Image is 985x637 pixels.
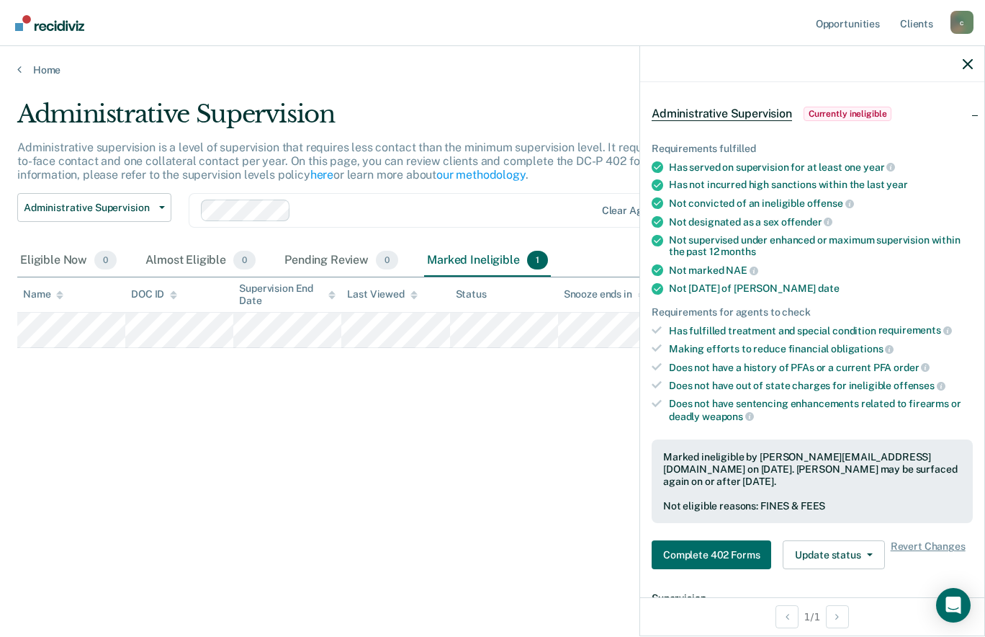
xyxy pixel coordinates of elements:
div: Does not have sentencing enhancements related to firearms or deadly [669,398,973,422]
div: DOC ID [131,288,177,300]
div: Eligible Now [17,245,120,277]
span: 0 [94,251,117,269]
span: months [721,246,755,257]
a: our methodology [436,168,526,182]
a: Navigate to form link [652,540,777,569]
span: obligations [831,343,894,355]
div: Making efforts to reduce financial [669,342,973,355]
button: Update status [783,540,884,569]
button: Profile dropdown button [950,11,973,34]
span: offense [807,197,854,209]
a: Home [17,63,968,76]
div: Has not incurred high sanctions within the last [669,179,973,191]
span: weapons [702,411,754,422]
div: Last Viewed [347,288,417,300]
div: c [950,11,973,34]
span: Currently ineligible [804,107,892,121]
button: Next Opportunity [826,605,849,628]
a: here [310,168,333,182]
span: year [886,179,907,190]
span: 1 [527,251,548,269]
div: Clear agents [602,205,663,217]
div: Does not have a history of PFAs or a current PFA order [669,361,973,374]
button: Previous Opportunity [775,605,799,628]
div: Name [23,288,63,300]
div: Open Intercom Messenger [936,588,971,623]
span: Administrative Supervision [652,107,792,121]
div: Administrative Supervision [17,99,756,141]
span: 0 [233,251,256,269]
span: date [818,282,839,294]
p: Administrative supervision is a level of supervision that requires less contact than the minimum ... [17,141,756,182]
div: Has fulfilled treatment and special condition [669,324,973,337]
div: Pending Review [282,245,401,277]
div: Not eligible reasons: FINES & FEES [663,500,961,512]
span: Administrative Supervision [24,202,153,214]
div: Administrative SupervisionCurrently ineligible [640,91,984,137]
div: Not designated as a sex [669,215,973,228]
div: Almost Eligible [143,245,258,277]
div: Status [456,288,487,300]
span: requirements [878,324,952,336]
div: Snooze ends in [564,288,645,300]
div: Does not have out of state charges for ineligible [669,379,973,392]
span: year [863,161,895,173]
div: Not marked [669,264,973,277]
div: Marked ineligible by [PERSON_NAME][EMAIL_ADDRESS][DOMAIN_NAME] on [DATE]. [PERSON_NAME] may be su... [663,451,961,487]
div: Requirements for agents to check [652,306,973,318]
div: Requirements fulfilled [652,143,973,155]
div: 1 / 1 [640,597,984,636]
span: Revert Changes [891,540,966,569]
div: Marked Ineligible [424,245,551,277]
div: Not supervised under enhanced or maximum supervision within the past 12 [669,234,973,259]
span: offender [781,216,833,228]
div: Not convicted of an ineligible [669,197,973,210]
span: 0 [376,251,398,269]
div: Supervision End Date [239,282,336,307]
button: Complete 402 Forms [652,540,771,569]
span: NAE [726,264,757,276]
span: offenses [894,380,945,391]
div: Has served on supervision for at least one [669,161,973,174]
dt: Supervision [652,592,973,605]
img: Recidiviz [15,15,84,31]
div: Not [DATE] of [PERSON_NAME] [669,282,973,295]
